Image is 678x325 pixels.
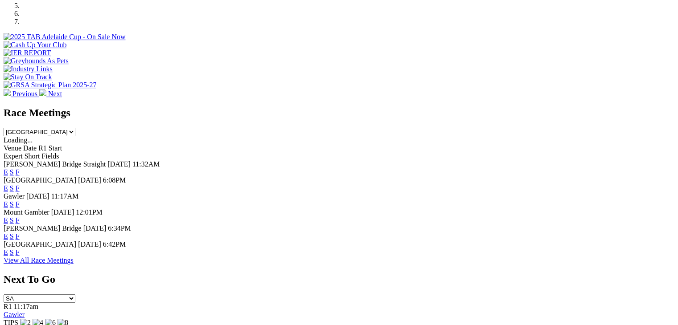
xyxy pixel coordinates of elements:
[26,192,49,200] span: [DATE]
[4,184,8,192] a: E
[4,216,8,224] a: E
[51,208,74,216] span: [DATE]
[78,176,101,184] span: [DATE]
[14,303,38,310] span: 11:17am
[39,89,46,96] img: chevron-right-pager-white.svg
[4,192,25,200] span: Gawler
[4,240,76,248] span: [GEOGRAPHIC_DATA]
[4,33,126,41] img: 2025 TAB Adelaide Cup - On Sale Now
[10,216,14,224] a: S
[4,49,51,57] img: IER REPORT
[4,65,53,73] img: Industry Links
[76,208,103,216] span: 12:01PM
[4,256,74,264] a: View All Race Meetings
[16,168,20,176] a: F
[10,184,14,192] a: S
[4,57,69,65] img: Greyhounds As Pets
[4,152,23,160] span: Expert
[132,160,160,168] span: 11:32AM
[4,160,106,168] span: [PERSON_NAME] Bridge Straight
[103,176,126,184] span: 6:08PM
[12,90,37,97] span: Previous
[4,232,8,240] a: E
[4,273,674,285] h2: Next To Go
[4,90,39,97] a: Previous
[10,232,14,240] a: S
[16,248,20,256] a: F
[83,224,107,232] span: [DATE]
[16,232,20,240] a: F
[4,144,21,152] span: Venue
[23,144,37,152] span: Date
[10,248,14,256] a: S
[4,311,25,318] a: Gawler
[16,184,20,192] a: F
[41,152,59,160] span: Fields
[4,107,674,119] h2: Race Meetings
[4,208,49,216] span: Mount Gambier
[4,81,96,89] img: GRSA Strategic Plan 2025-27
[103,240,126,248] span: 6:42PM
[4,224,82,232] span: [PERSON_NAME] Bridge
[10,168,14,176] a: S
[4,41,66,49] img: Cash Up Your Club
[48,90,62,97] span: Next
[4,136,33,144] span: Loading...
[4,73,52,81] img: Stay On Track
[4,200,8,208] a: E
[4,248,8,256] a: E
[39,90,62,97] a: Next
[38,144,62,152] span: R1 Start
[16,216,20,224] a: F
[4,168,8,176] a: E
[4,176,76,184] span: [GEOGRAPHIC_DATA]
[10,200,14,208] a: S
[78,240,101,248] span: [DATE]
[108,224,131,232] span: 6:34PM
[4,303,12,310] span: R1
[25,152,40,160] span: Short
[16,200,20,208] a: F
[4,89,11,96] img: chevron-left-pager-white.svg
[51,192,79,200] span: 11:17AM
[107,160,131,168] span: [DATE]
